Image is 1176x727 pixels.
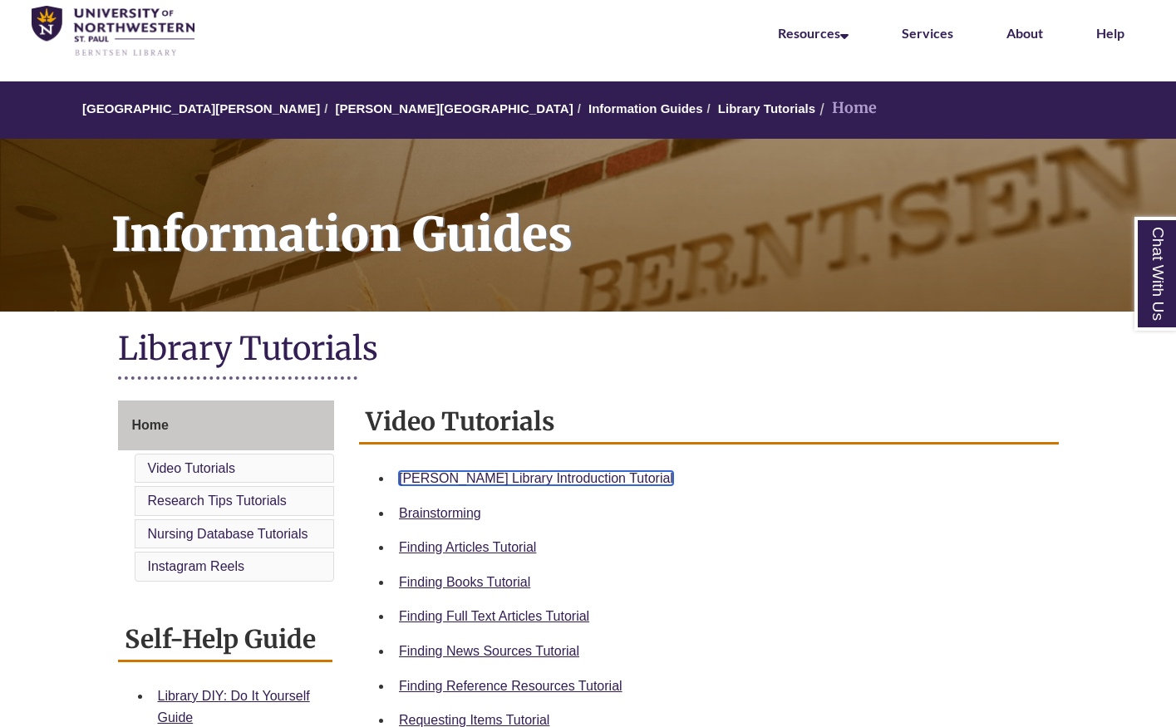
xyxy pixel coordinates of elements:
[399,679,622,693] a: Finding Reference Resources Tutorial
[158,689,310,725] a: Library DIY: Do It Yourself Guide
[32,6,194,57] img: UNWSP Library Logo
[588,101,703,115] a: Information Guides
[399,540,536,554] a: Finding Articles Tutorial
[148,559,245,573] a: Instagram Reels
[902,25,953,41] a: Services
[399,575,530,589] a: Finding Books Tutorial
[399,506,481,520] a: Brainstorming
[399,471,673,485] a: [PERSON_NAME] Library Introduction Tutorial
[148,461,236,475] a: Video Tutorials
[399,644,579,658] a: Finding News Sources Tutorial
[118,328,1059,372] h1: Library Tutorials
[778,25,849,41] a: Resources
[1006,25,1043,41] a: About
[82,101,320,115] a: [GEOGRAPHIC_DATA][PERSON_NAME]
[718,101,815,115] a: Library Tutorials
[118,400,335,585] div: Guide Page Menu
[148,527,308,541] a: Nursing Database Tutorials
[132,418,169,432] span: Home
[118,400,335,450] a: Home
[148,494,287,508] a: Research Tips Tutorials
[399,713,549,727] a: Requesting Items Tutorial
[1096,25,1124,41] a: Help
[399,609,589,623] a: Finding Full Text Articles Tutorial
[359,400,1059,445] h2: Video Tutorials
[815,96,877,120] li: Home
[336,101,573,115] a: [PERSON_NAME][GEOGRAPHIC_DATA]
[93,139,1176,290] h1: Information Guides
[118,618,333,662] h2: Self-Help Guide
